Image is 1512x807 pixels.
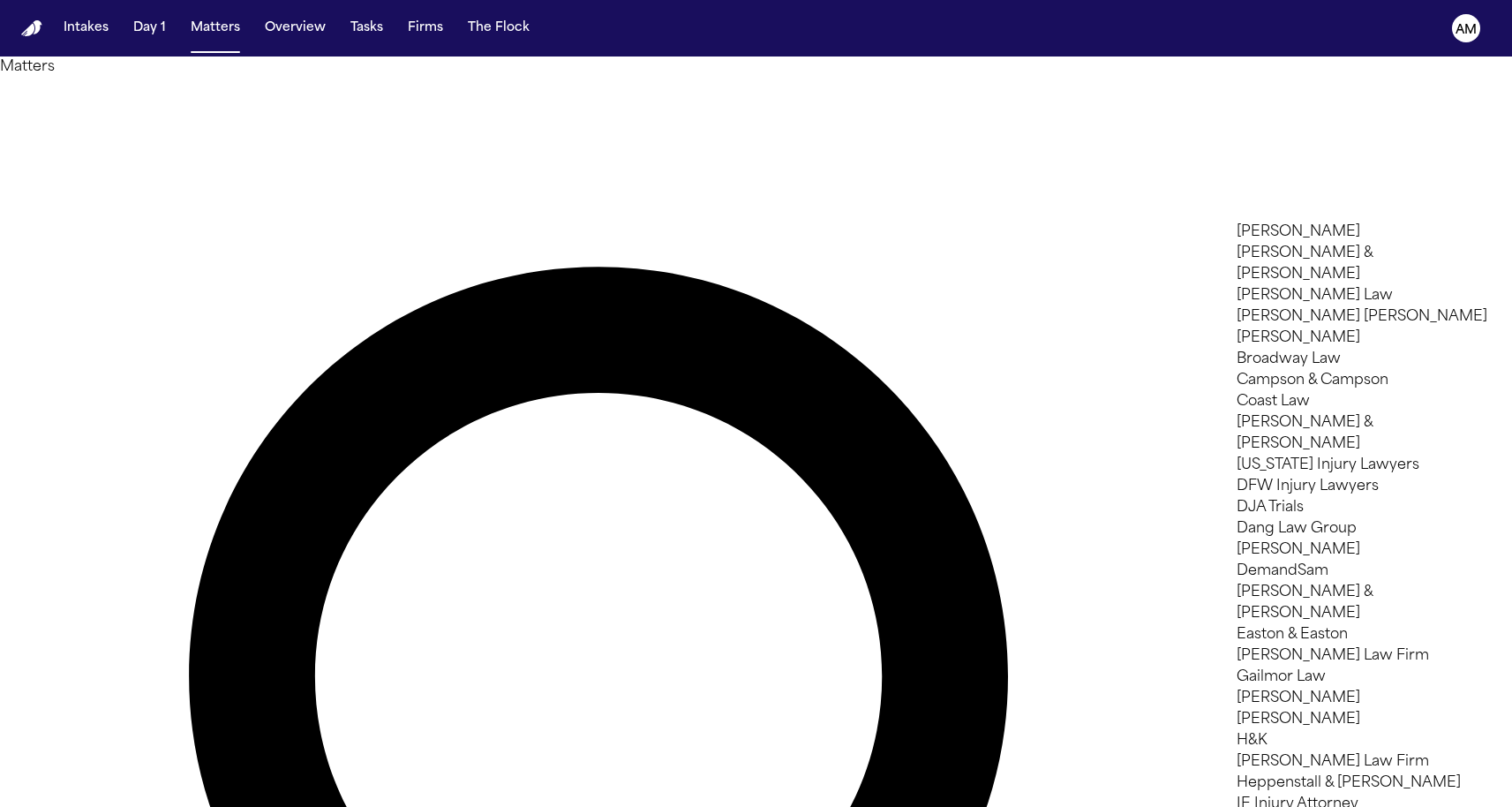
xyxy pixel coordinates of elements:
[1237,349,1487,370] li: Broadway Law
[1237,222,1487,243] li: [PERSON_NAME]
[126,12,173,44] button: Day 1
[1237,518,1487,539] li: Dang Law Group
[1237,539,1487,561] li: [PERSON_NAME]
[1237,730,1487,751] li: H&K
[1237,709,1487,730] li: [PERSON_NAME]
[1237,455,1487,476] li: [US_STATE] Injury Lawyers
[1237,751,1487,773] li: [PERSON_NAME] Law Firm
[461,12,537,44] button: The Flock
[401,12,450,44] button: Firms
[1237,624,1487,645] li: Easton & Easton
[258,12,333,44] button: Overview
[21,20,42,37] img: Finch Logo
[1237,497,1487,518] li: DJA Trials
[1237,688,1487,709] li: [PERSON_NAME]
[1237,476,1487,497] li: DFW Injury Lawyers
[184,12,247,44] button: Matters
[56,12,116,44] button: Intakes
[21,20,42,37] a: Home
[1237,667,1487,688] li: Gailmor Law
[1237,306,1487,328] li: [PERSON_NAME] [PERSON_NAME]
[343,12,390,44] button: Tasks
[1237,391,1487,412] li: Coast Law
[1237,285,1487,306] li: [PERSON_NAME] Law
[1237,582,1487,624] li: [PERSON_NAME] & [PERSON_NAME]
[1237,773,1487,794] li: Heppenstall & [PERSON_NAME]
[1237,645,1487,667] li: [PERSON_NAME] Law Firm
[1237,243,1487,285] li: [PERSON_NAME] & [PERSON_NAME]
[1237,412,1487,455] li: [PERSON_NAME] & [PERSON_NAME]
[1237,370,1487,391] li: Campson & Campson
[1237,561,1487,582] li: DemandSam
[1237,328,1487,349] li: [PERSON_NAME]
